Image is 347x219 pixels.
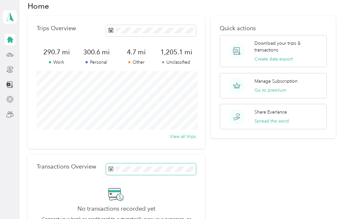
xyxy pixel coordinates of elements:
p: Trips Overview [37,25,76,32]
p: Manage Subscription [254,78,298,85]
p: Work [37,59,76,66]
p: Other [116,59,156,66]
span: 300.6 mi [76,48,116,57]
iframe: Everlance-gr Chat Button Frame [311,183,347,219]
span: 290.7 mi [37,48,76,57]
p: Personal [76,59,116,66]
button: Spread the word [254,118,289,124]
button: View all trips [170,133,196,140]
p: Quick actions [220,25,327,32]
p: Unclassified [156,59,196,66]
p: Share Everlance [254,109,287,115]
span: 4.7 mi [116,48,156,57]
span: 1,205.1 mi [156,48,196,57]
button: Go to premium [254,87,286,94]
p: Transactions Overview [37,163,96,170]
button: Create data export [254,56,293,62]
p: Download your trips & transactions [254,40,322,53]
h1: Home [28,3,49,9]
h2: No transactions recorded yet [77,205,156,212]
